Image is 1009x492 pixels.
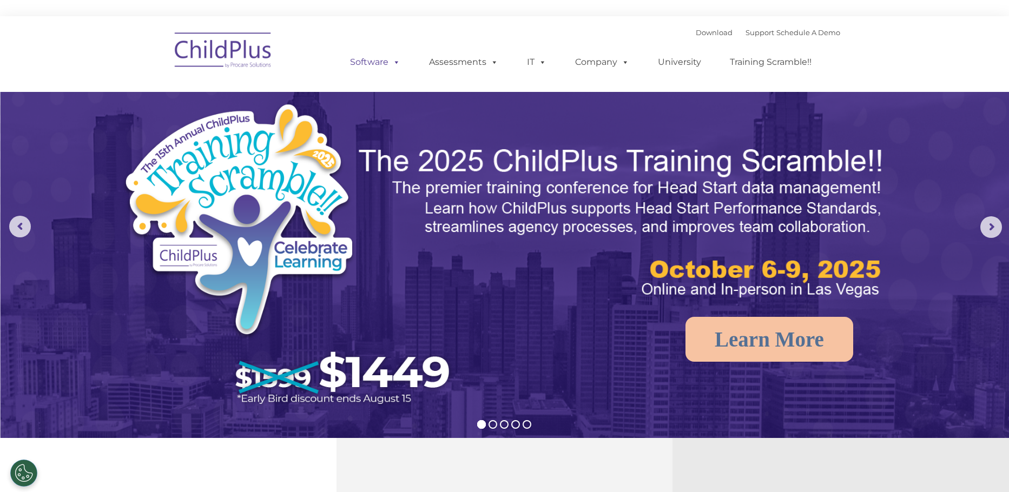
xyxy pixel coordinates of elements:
img: ChildPlus by Procare Solutions [169,25,278,79]
span: Phone number [150,116,196,124]
button: Cookies Settings [10,460,37,487]
font: | [696,28,840,37]
a: Download [696,28,733,37]
a: Company [564,51,640,73]
a: Software [339,51,411,73]
a: Schedule A Demo [776,28,840,37]
a: Training Scramble!! [719,51,822,73]
span: Last name [150,71,183,79]
a: University [647,51,712,73]
a: Support [746,28,774,37]
a: Learn More [685,317,853,362]
a: Assessments [418,51,509,73]
a: IT [516,51,557,73]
